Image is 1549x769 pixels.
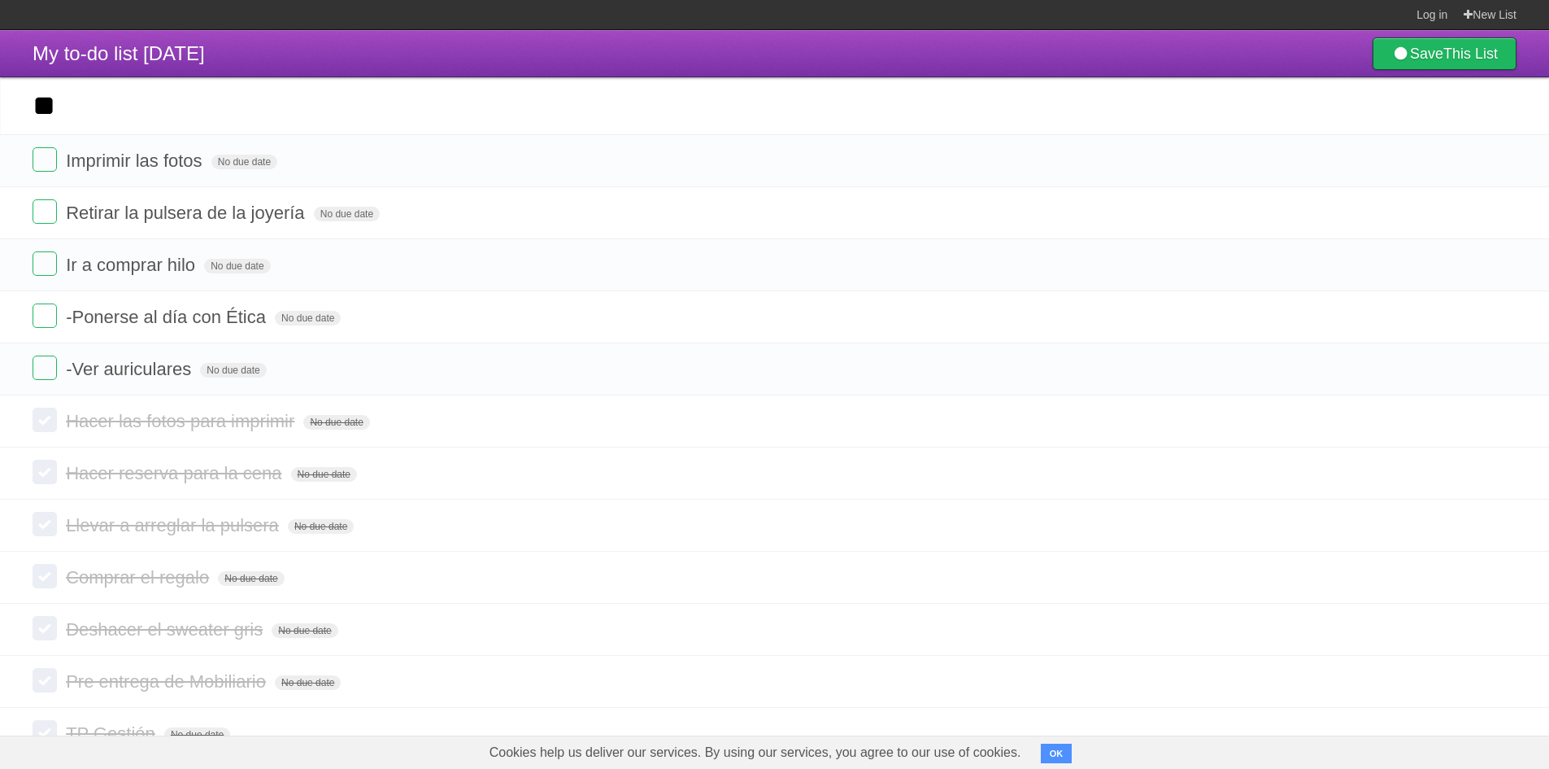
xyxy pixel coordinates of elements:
span: No due date [164,727,230,742]
span: Pre entrega de Mobiliario [66,671,270,692]
span: No due date [314,207,380,221]
span: Imprimir las fotos [66,151,206,171]
label: Done [33,460,57,484]
label: Done [33,199,57,224]
span: Cookies help us deliver our services. By using our services, you agree to our use of cookies. [473,736,1038,769]
span: Deshacer el sweater gris [66,619,267,640]
span: No due date [303,415,369,430]
span: Ir a comprar hilo [66,255,199,275]
label: Done [33,668,57,693]
span: No due date [211,155,277,169]
span: Hacer las fotos para imprimir [66,411,298,431]
span: TP Gestión [66,723,159,744]
span: Retirar la pulsera de la joyería [66,203,308,223]
span: No due date [218,571,284,586]
label: Done [33,720,57,745]
span: No due date [204,259,270,273]
a: SaveThis List [1373,37,1516,70]
span: No due date [275,675,341,690]
span: My to-do list [DATE] [33,42,205,64]
span: No due date [291,467,357,482]
label: Done [33,564,57,588]
span: No due date [288,519,354,534]
span: No due date [275,311,341,326]
span: Hacer reserva para la cena [66,463,285,483]
label: Done [33,512,57,536]
span: -Ver auriculares [66,359,195,379]
label: Done [33,251,57,276]
label: Done [33,408,57,432]
span: -Ponerse al día con Ética [66,307,270,327]
button: OK [1041,744,1073,763]
span: Llevar a arreglar la pulsera [66,515,283,535]
span: Comprar el regalo [66,567,213,588]
label: Done [33,356,57,380]
b: This List [1443,46,1498,62]
label: Done [33,147,57,172]
label: Done [33,616,57,640]
span: No due date [272,623,337,638]
label: Done [33,304,57,328]
span: No due date [200,363,266,378]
